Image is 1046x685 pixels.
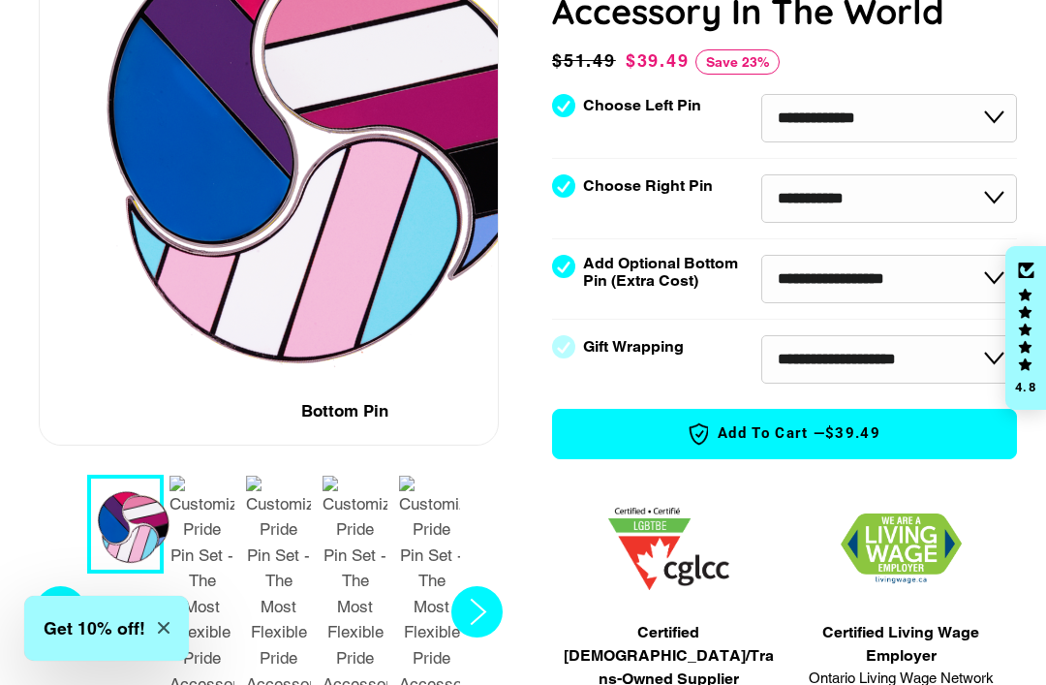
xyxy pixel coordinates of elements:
label: Add Optional Bottom Pin (Extra Cost) [583,255,746,290]
button: Add to Cart —$39.49 [552,409,1017,459]
label: Gift Wrapping [583,338,684,356]
div: Bottom Pin [301,398,388,424]
span: Certified Living Wage Employer [794,621,1007,668]
img: 1705457225.png [608,508,729,590]
span: $39.49 [825,423,880,444]
button: 1 / 7 [87,475,164,574]
img: 1706832627.png [841,514,962,584]
div: 4.8 [1014,381,1037,393]
div: Click to open Judge.me floating reviews tab [1005,246,1046,411]
span: Add to Cart — [582,421,987,447]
